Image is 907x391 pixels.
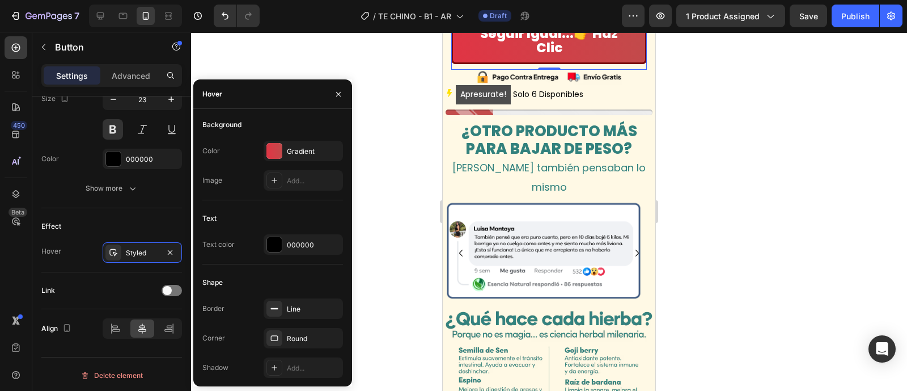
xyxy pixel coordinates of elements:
div: Text [202,213,217,224]
button: Carousel Back Arrow [9,212,27,230]
div: Background [202,120,241,130]
div: Border [202,304,224,314]
button: Publish [832,5,879,27]
div: Add... [287,176,340,186]
button: Delete element [41,367,182,385]
div: Shape [202,278,223,288]
div: Effect [41,221,61,232]
span: 1 product assigned [686,10,760,22]
iframe: Design area [443,32,655,391]
div: Undo/Redo [214,5,260,27]
div: Color [202,146,220,156]
div: Beta [9,208,27,217]
button: Carousel Next Arrow [185,212,204,230]
p: 7 [74,9,79,23]
div: Open Intercom Messenger [868,335,896,363]
div: Styled [126,248,159,258]
button: 1 product assigned [676,5,785,27]
span: Draft [490,11,507,21]
div: 000000 [126,154,179,165]
div: Link [41,285,55,296]
button: Save [790,5,827,27]
p: Solo 6 Disponibles [13,53,141,73]
div: 000000 [287,240,340,250]
span: [PERSON_NAME] también pensaban lo mismo [10,129,203,162]
p: Advanced [112,70,150,82]
div: Gradient [287,146,340,157]
p: Button [55,40,151,54]
div: Text color [202,239,235,250]
span: / [373,10,376,22]
div: Show more [86,183,138,194]
span: Save [799,11,818,21]
div: Align [41,321,74,337]
div: Hover [202,89,222,99]
div: Publish [841,10,870,22]
p: Settings [56,70,88,82]
div: Add... [287,363,340,373]
span: TE CHINO - B1 - AR [378,10,451,22]
div: Corner [202,333,225,343]
button: Show more [41,178,182,199]
div: Line [287,304,340,314]
strong: ¿OTRO PRODUCTO MÁS PARA BAJAR DE PESO? [19,89,194,127]
mark: Apresurate! [13,53,68,72]
button: 7 [5,5,84,27]
div: Shadow [202,363,228,373]
div: Hover [41,246,61,257]
div: Round [287,334,340,344]
div: Delete element [80,369,143,382]
div: Size [41,91,71,107]
div: Image [202,175,222,186]
div: Color [41,154,59,164]
div: 450 [11,121,27,130]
